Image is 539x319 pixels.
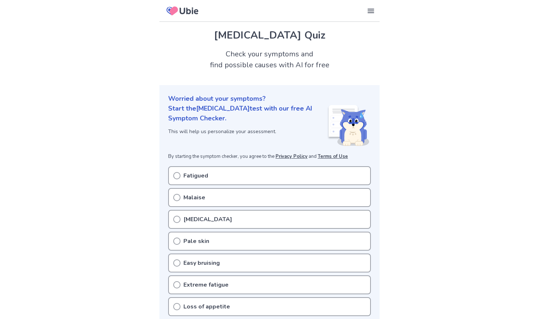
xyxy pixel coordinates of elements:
[183,193,205,202] p: Malaise
[183,302,230,311] p: Loss of appetite
[183,237,209,246] p: Pale skin
[327,105,369,146] img: Shiba
[276,153,308,160] a: Privacy Policy
[159,49,380,71] h2: Check your symptoms and find possible causes with AI for free
[183,280,229,289] p: Extreme fatigue
[168,153,371,160] p: By starting the symptom checker, you agree to the and
[168,28,371,43] h1: [MEDICAL_DATA] Quiz
[183,171,208,180] p: Fatigued
[168,128,327,135] p: This will help us personalize your assessment.
[168,104,327,123] p: Start the [MEDICAL_DATA] test with our free AI Symptom Checker.
[183,259,220,267] p: Easy bruising
[318,153,348,160] a: Terms of Use
[183,215,232,224] p: [MEDICAL_DATA]
[168,94,371,104] p: Worried about your symptoms?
